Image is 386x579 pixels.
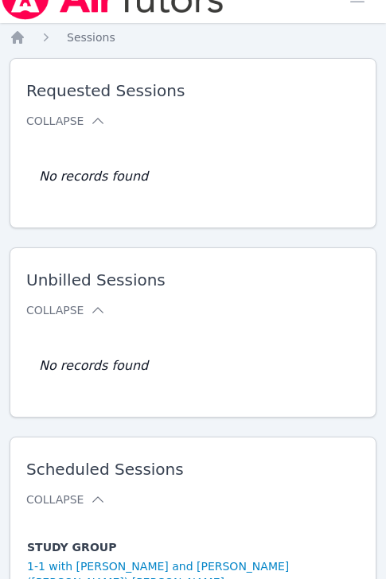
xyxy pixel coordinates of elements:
span: Study Group [27,539,359,555]
a: Sessions [67,29,115,45]
td: No records found [26,142,149,212]
button: Collapse [26,302,106,318]
span: Scheduled Sessions [26,460,360,479]
span: Sessions [67,31,115,44]
nav: Breadcrumb [10,29,376,45]
span: Unbilled Sessions [26,270,360,289]
button: Collapse [26,492,106,507]
td: No records found [26,331,149,401]
button: Collapse [26,113,106,129]
span: Requested Sessions [26,81,360,100]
